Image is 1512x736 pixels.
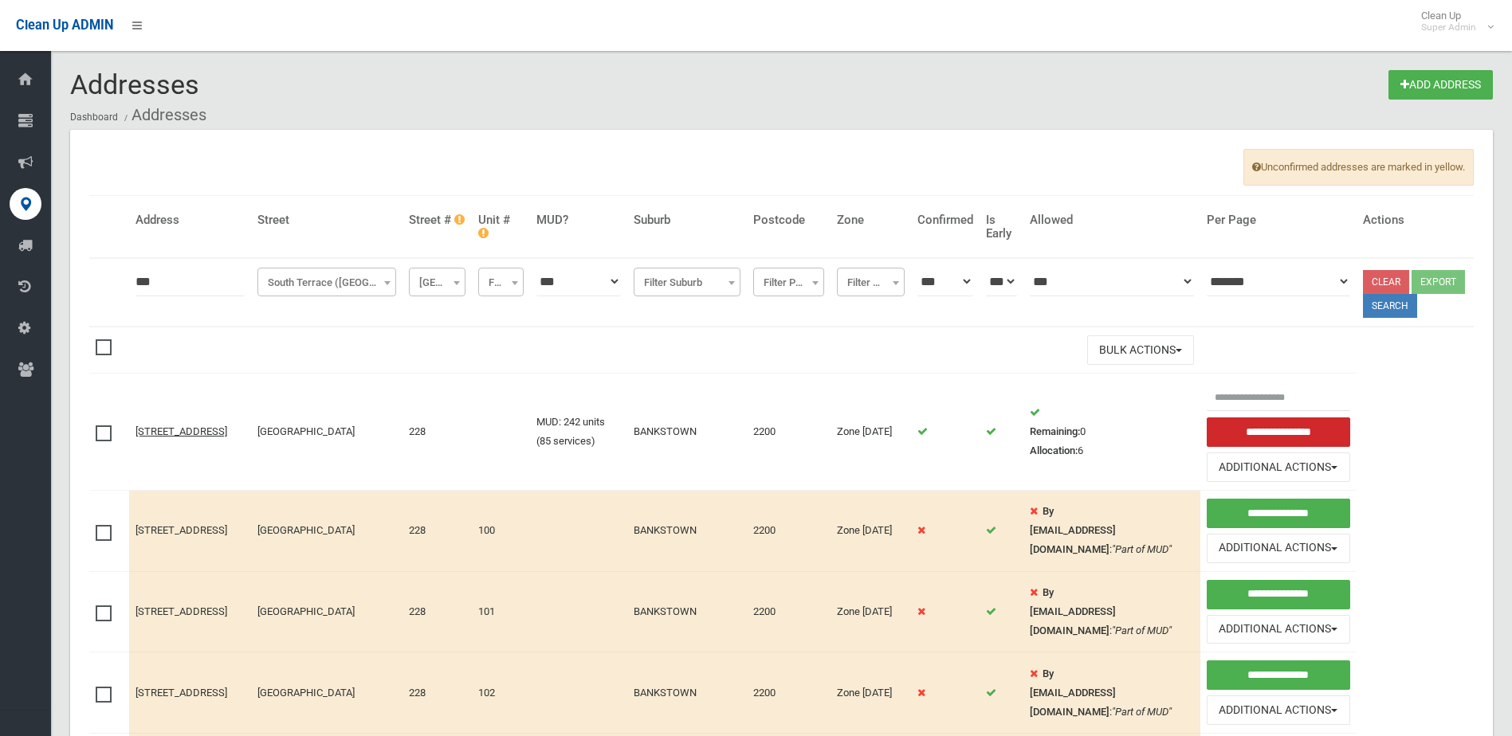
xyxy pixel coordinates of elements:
[472,491,530,572] td: 100
[627,374,747,491] td: BANKSTOWN
[403,374,472,491] td: 228
[831,374,911,491] td: Zone [DATE]
[70,112,118,123] a: Dashboard
[135,524,227,536] a: [STREET_ADDRESS]
[135,605,227,617] a: [STREET_ADDRESS]
[837,213,905,227] h4: Zone
[403,571,472,652] td: 228
[1112,543,1172,555] em: "Part of MUD"
[1030,213,1194,227] h4: Allowed
[135,687,227,699] a: [STREET_ADDRESS]
[837,268,905,296] span: Filter Zone
[1030,667,1116,718] strong: By [EMAIL_ADDRESS][DOMAIN_NAME]
[1413,10,1492,33] span: Clean Up
[536,213,621,227] h4: MUD?
[257,213,396,227] h4: Street
[135,213,245,227] h4: Address
[831,571,911,652] td: Zone [DATE]
[1207,213,1349,227] h4: Per Page
[1363,294,1417,318] button: Search
[831,491,911,572] td: Zone [DATE]
[135,425,227,437] a: [STREET_ADDRESS]
[747,652,831,734] td: 2200
[478,268,524,296] span: Filter Unit #
[413,272,461,294] span: Filter Street #
[1023,571,1200,652] td: :
[1112,706,1172,718] em: "Part of MUD"
[1030,505,1116,555] strong: By [EMAIL_ADDRESS][DOMAIN_NAME]
[472,571,530,652] td: 101
[1030,586,1116,636] strong: By [EMAIL_ADDRESS][DOMAIN_NAME]
[1030,444,1078,456] strong: Allocation:
[409,213,465,227] h4: Street #
[747,571,831,652] td: 2200
[251,491,403,572] td: [GEOGRAPHIC_DATA]
[627,491,747,572] td: BANKSTOWN
[472,652,530,734] td: 102
[1207,695,1349,725] button: Additional Actions
[530,374,627,491] td: MUD: 242 units (85 services)
[261,272,392,294] span: South Terrace (BANKSTOWN)
[1412,270,1465,294] button: Export
[917,213,973,227] h4: Confirmed
[403,491,472,572] td: 228
[1087,335,1194,365] button: Bulk Actions
[1207,534,1349,563] button: Additional Actions
[251,374,403,491] td: [GEOGRAPHIC_DATA]
[747,491,831,572] td: 2200
[1363,270,1409,294] a: Clear
[1023,374,1200,491] td: 0 6
[627,571,747,652] td: BANKSTOWN
[986,213,1018,240] h4: Is Early
[120,100,206,130] li: Addresses
[70,69,199,100] span: Addresses
[627,652,747,734] td: BANKSTOWN
[638,272,736,294] span: Filter Suburb
[478,213,524,240] h4: Unit #
[1243,149,1474,186] span: Unconfirmed addresses are marked in yellow.
[409,268,465,296] span: Filter Street #
[841,272,901,294] span: Filter Zone
[757,272,820,294] span: Filter Postcode
[1363,213,1468,227] h4: Actions
[257,268,396,296] span: South Terrace (BANKSTOWN)
[251,571,403,652] td: [GEOGRAPHIC_DATA]
[831,652,911,734] td: Zone [DATE]
[1207,452,1349,482] button: Additional Actions
[634,213,740,227] h4: Suburb
[251,652,403,734] td: [GEOGRAPHIC_DATA]
[1388,70,1493,100] a: Add Address
[1023,652,1200,734] td: :
[482,272,520,294] span: Filter Unit #
[1112,624,1172,636] em: "Part of MUD"
[1023,491,1200,572] td: :
[753,268,824,296] span: Filter Postcode
[403,652,472,734] td: 228
[1421,22,1476,33] small: Super Admin
[634,268,740,296] span: Filter Suburb
[747,374,831,491] td: 2200
[16,18,113,33] span: Clean Up ADMIN
[753,213,824,227] h4: Postcode
[1207,615,1349,644] button: Additional Actions
[1030,425,1080,437] strong: Remaining:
